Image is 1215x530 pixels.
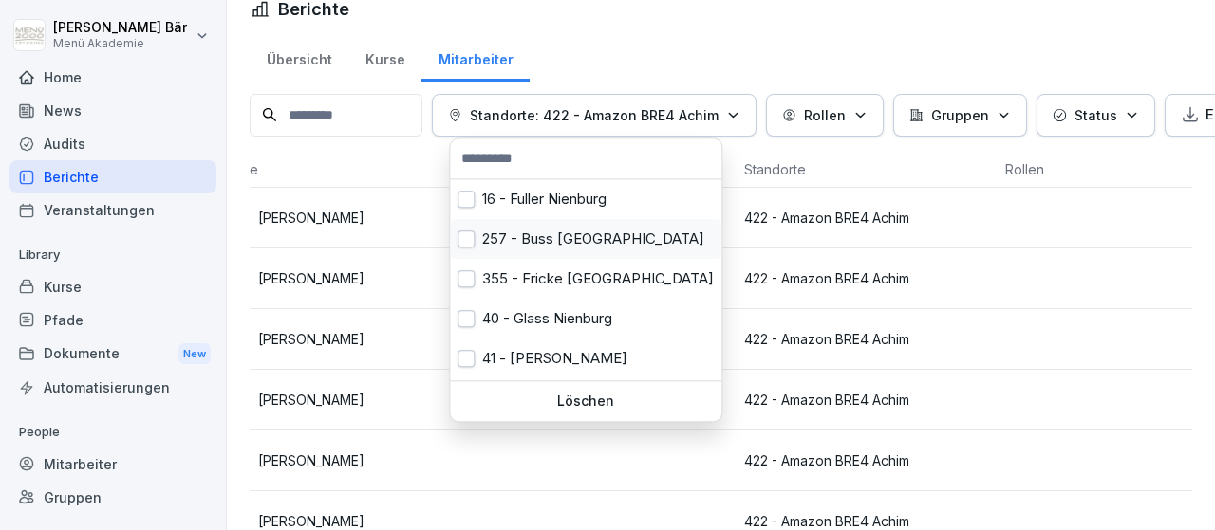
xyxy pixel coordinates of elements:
div: 355 - Fricke [GEOGRAPHIC_DATA] [450,259,721,299]
div: 41 - [PERSON_NAME] [450,338,721,378]
p: Rollen [804,105,846,125]
div: 16 - Fuller Nienburg [450,179,721,219]
div: 257 - Buss [GEOGRAPHIC_DATA] [450,219,721,259]
p: Status [1075,105,1117,125]
p: Löschen [458,393,714,410]
p: Gruppen [931,105,989,125]
div: 40 - Glass Nienburg [450,299,721,338]
p: Standorte: 422 - Amazon BRE4 Achim [470,105,719,125]
div: 422 - Amazon BRE4 Achim [450,378,721,418]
